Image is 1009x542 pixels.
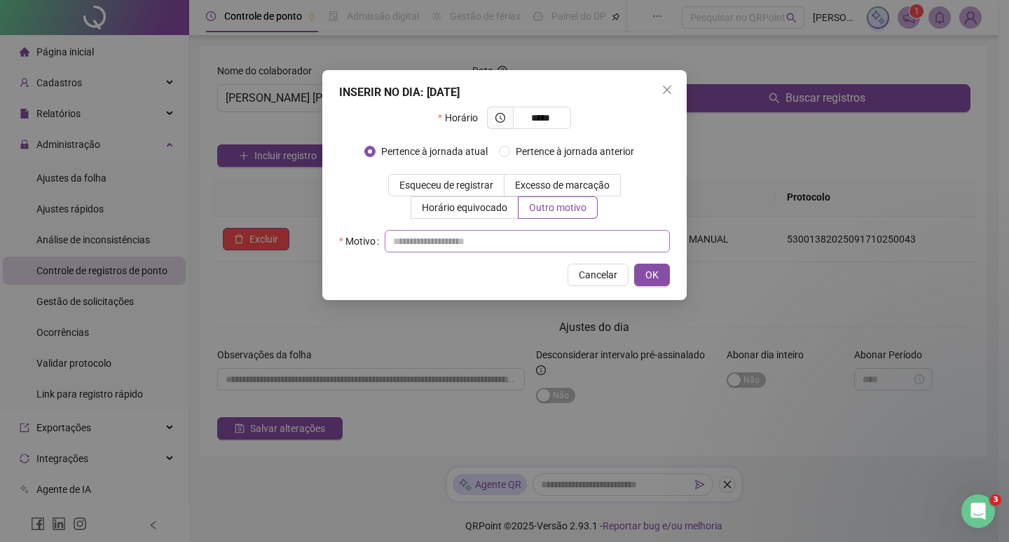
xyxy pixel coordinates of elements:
span: Cancelar [579,267,617,283]
span: 3 [990,494,1001,506]
label: Motivo [339,230,385,252]
button: Close [656,79,678,101]
span: Outro motivo [529,202,586,213]
span: Horário equivocado [422,202,507,213]
span: Pertence à jornada atual [376,144,493,159]
div: INSERIR NO DIA : [DATE] [339,84,670,101]
span: Pertence à jornada anterior [510,144,640,159]
iframe: Intercom live chat [961,494,995,528]
span: OK [645,267,659,283]
span: close [661,84,673,95]
button: Cancelar [568,264,629,286]
button: OK [634,264,670,286]
span: clock-circle [495,113,505,123]
label: Horário [438,107,486,129]
span: Esqueceu de registrar [399,179,493,191]
span: Excesso de marcação [515,179,610,191]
